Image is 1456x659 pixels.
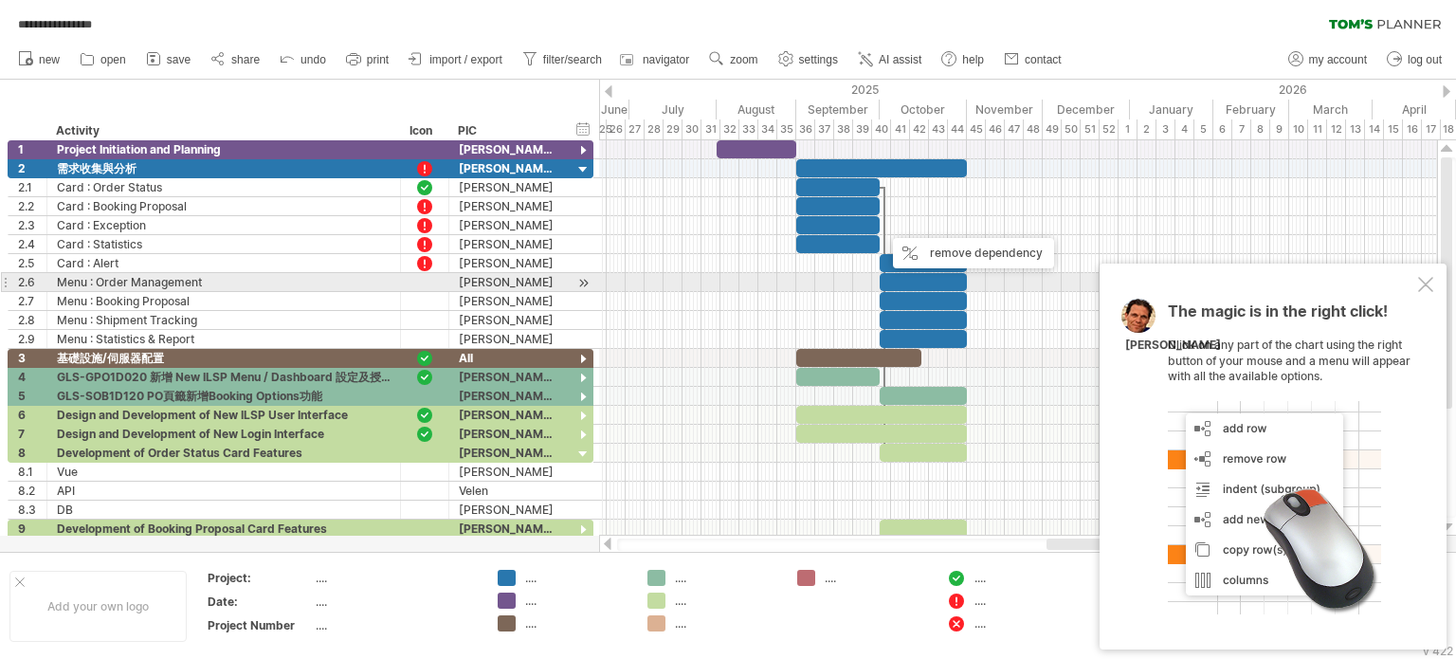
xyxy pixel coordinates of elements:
div: .... [316,617,475,633]
div: 39 [853,119,872,139]
div: 6 [18,406,46,424]
div: 2.1 [18,178,46,196]
div: December 2025 [1043,100,1130,119]
div: 43 [929,119,948,139]
div: 47 [1005,119,1024,139]
div: 36 [796,119,815,139]
div: 基礎設施/伺服器配置 [57,349,391,367]
div: Add your own logo [9,571,187,642]
div: 3 [18,349,46,367]
div: 2.4 [18,235,46,253]
div: 1 [18,140,46,158]
div: 40 [872,119,891,139]
div: API [57,482,391,500]
div: 需求收集與分析 [57,159,391,177]
span: print [367,53,389,66]
div: Vue [57,463,391,481]
div: [PERSON_NAME] [459,140,554,158]
div: Activity [56,121,390,140]
div: Card : Exception [57,216,391,234]
div: April 2026 [1373,100,1456,119]
div: September 2025 [796,100,880,119]
a: share [206,47,265,72]
div: 30 [682,119,701,139]
div: .... [675,570,778,586]
div: GLS-SOB1D120 PO頁籤新增Booking Options功能 [57,387,391,405]
div: 32 [720,119,739,139]
div: 45 [967,119,986,139]
div: 52 [1100,119,1119,139]
div: DB [57,501,391,519]
div: Card : Statistics [57,235,391,253]
div: August 2025 [717,100,796,119]
div: 38 [834,119,853,139]
div: 29 [664,119,682,139]
span: The magic is in the right click! [1168,302,1388,330]
div: [PERSON_NAME] [459,311,554,329]
div: .... [974,593,1078,609]
div: 14 [1365,119,1384,139]
a: AI assist [853,47,927,72]
span: log out [1408,53,1442,66]
div: 27 [626,119,645,139]
div: [PERSON_NAME] [459,368,554,386]
div: .... [675,593,778,609]
span: help [962,53,984,66]
a: import / export [404,47,508,72]
div: [PERSON_NAME] [459,273,554,291]
div: 41 [891,119,910,139]
div: 12 [1327,119,1346,139]
span: zoom [730,53,757,66]
span: import / export [429,53,502,66]
div: 44 [948,119,967,139]
span: settings [799,53,838,66]
div: .... [316,570,475,586]
div: 2.8 [18,311,46,329]
div: Velen [459,482,554,500]
div: Menu : Order Management [57,273,391,291]
div: Icon [409,121,438,140]
div: All [459,349,554,367]
div: .... [525,593,628,609]
a: open [75,47,132,72]
a: save [141,47,196,72]
span: undo [300,53,326,66]
div: GLS-GPO1D020 新增 New ILSP Menu / Dashboard 設定及授權 [57,368,391,386]
div: 31 [701,119,720,139]
span: my account [1309,53,1367,66]
div: [PERSON_NAME] [459,406,554,424]
div: 34 [758,119,777,139]
div: 6 [1213,119,1232,139]
div: 15 [1384,119,1403,139]
div: [PERSON_NAME] [459,159,554,177]
div: 8 [18,444,46,462]
div: 2025 [140,80,1130,100]
div: 13 [1346,119,1365,139]
div: [PERSON_NAME] [459,425,554,443]
div: PIC [458,121,553,140]
div: [PERSON_NAME] [459,178,554,196]
div: Design and Development of New ILSP User Interface [57,406,391,424]
div: 46 [986,119,1005,139]
div: .... [974,615,1078,632]
a: filter/search [518,47,608,72]
div: [PERSON_NAME] [459,235,554,253]
div: .... [525,615,628,632]
div: 2.7 [18,292,46,310]
div: [PERSON_NAME] [459,463,554,481]
div: 11 [1308,119,1327,139]
div: Card : Alert [57,254,391,272]
div: .... [525,570,628,586]
div: 50 [1062,119,1081,139]
div: 4 [18,368,46,386]
span: new [39,53,60,66]
div: Project Number [208,617,312,633]
div: 9 [1270,119,1289,139]
div: .... [316,594,475,610]
div: 8.2 [18,482,46,500]
div: 4 [1175,119,1194,139]
div: [PERSON_NAME] [459,330,554,348]
div: 2.9 [18,330,46,348]
div: 26 [607,119,626,139]
div: [PERSON_NAME] [459,254,554,272]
